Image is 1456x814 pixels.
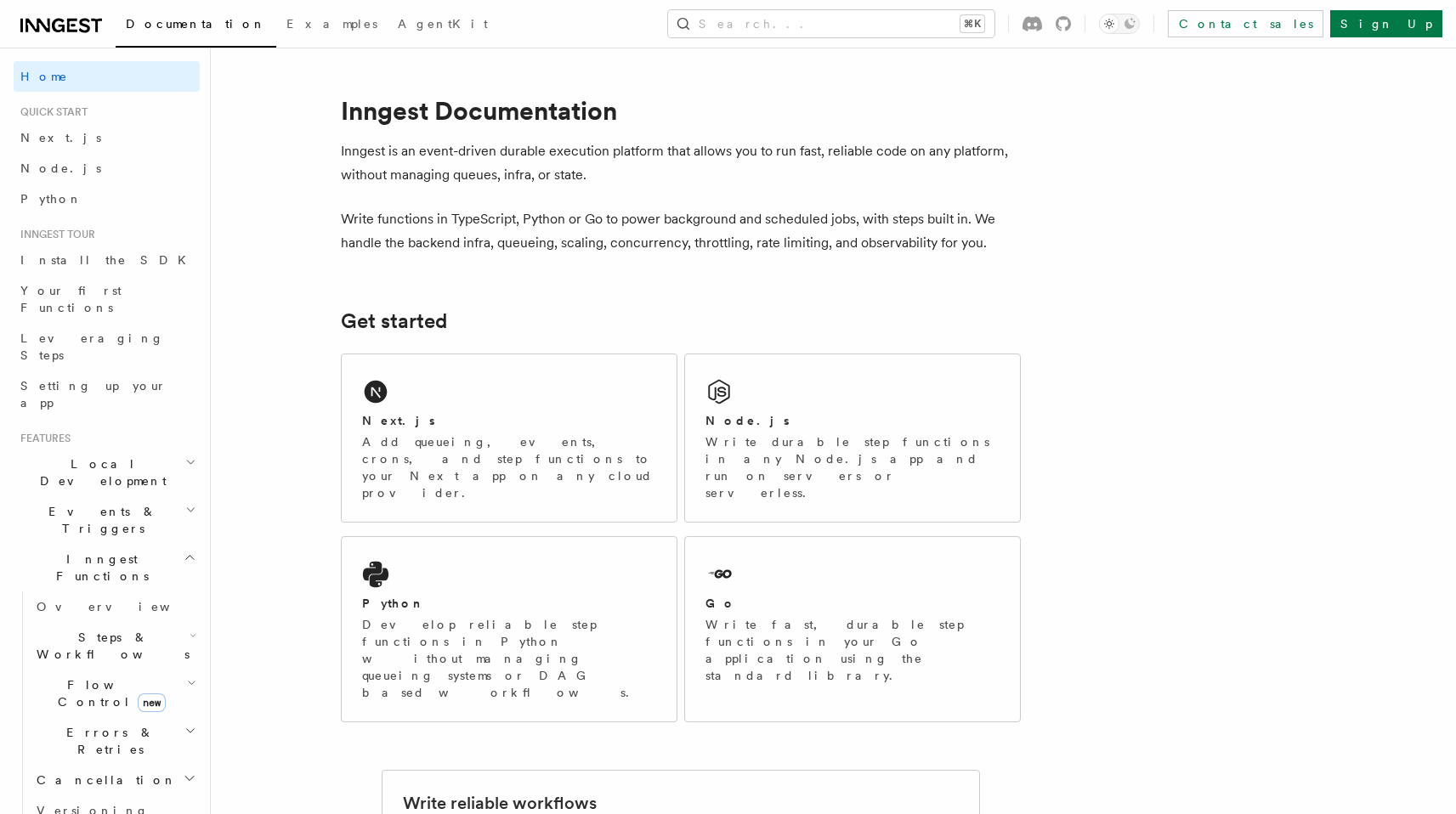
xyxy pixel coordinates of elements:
span: new [138,693,166,712]
h2: Go [705,595,736,612]
a: Examples [276,5,388,46]
span: Inngest tour [14,228,95,241]
span: Flow Control [30,676,187,710]
span: Setting up your app [20,379,167,410]
h1: Inngest Documentation [341,95,1021,126]
span: Cancellation [30,772,177,789]
p: Write fast, durable step functions in your Go application using the standard library. [705,616,1000,684]
a: GoWrite fast, durable step functions in your Go application using the standard library. [684,536,1021,722]
a: Next.jsAdd queueing, events, crons, and step functions to your Next app on any cloud provider. [341,353,677,523]
button: Local Development [14,449,200,496]
span: Next.js [20,131,101,144]
a: Leveraging Steps [14,323,200,370]
span: Events & Triggers [14,503,185,537]
button: Steps & Workflows [30,622,200,670]
a: Your first Functions [14,275,200,323]
span: Your first Functions [20,284,122,314]
span: Quick start [14,105,88,119]
p: Add queueing, events, crons, and step functions to your Next app on any cloud provider. [362,433,656,501]
span: AgentKit [398,17,488,31]
button: Cancellation [30,765,200,795]
span: Features [14,432,71,445]
span: Errors & Retries [30,724,184,758]
p: Inngest is an event-driven durable execution platform that allows you to run fast, reliable code ... [341,139,1021,187]
span: Python [20,192,82,206]
span: Home [20,68,68,85]
span: Overview [37,600,212,613]
span: Install the SDK [20,253,196,267]
span: Inngest Functions [14,551,184,585]
span: Leveraging Steps [20,331,164,362]
span: Node.js [20,161,101,175]
button: Events & Triggers [14,496,200,544]
a: AgentKit [388,5,498,46]
p: Write durable step functions in any Node.js app and run on servers or serverless. [705,433,1000,501]
p: Develop reliable step functions in Python without managing queueing systems or DAG based workflows. [362,616,656,701]
a: Contact sales [1168,10,1323,37]
a: Setting up your app [14,370,200,418]
a: Sign Up [1330,10,1442,37]
p: Write functions in TypeScript, Python or Go to power background and scheduled jobs, with steps bu... [341,207,1021,255]
span: Steps & Workflows [30,629,190,663]
button: Search...⌘K [668,10,994,37]
a: Overview [30,591,200,622]
button: Flow Controlnew [30,670,200,717]
button: Errors & Retries [30,717,200,765]
h2: Python [362,595,425,612]
span: Documentation [126,17,266,31]
span: Local Development [14,455,185,489]
a: Get started [341,309,447,333]
button: Toggle dark mode [1099,14,1140,34]
a: Node.js [14,153,200,184]
a: PythonDevelop reliable step functions in Python without managing queueing systems or DAG based wo... [341,536,677,722]
a: Node.jsWrite durable step functions in any Node.js app and run on servers or serverless. [684,353,1021,523]
h2: Next.js [362,412,435,429]
kbd: ⌘K [960,15,984,32]
a: Home [14,61,200,92]
button: Inngest Functions [14,544,200,591]
h2: Node.js [705,412,790,429]
span: Examples [286,17,377,31]
a: Documentation [116,5,276,48]
a: Python [14,184,200,214]
a: Next.js [14,122,200,153]
a: Install the SDK [14,245,200,275]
